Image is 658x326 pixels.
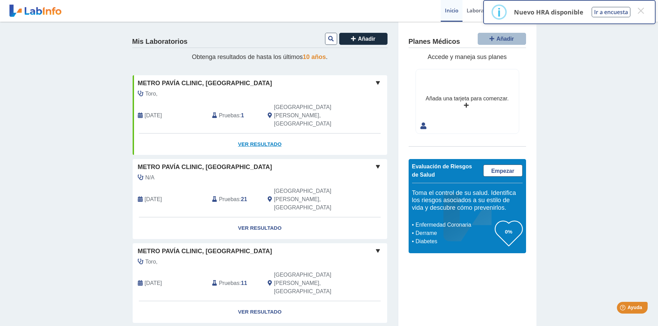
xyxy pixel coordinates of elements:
[635,4,647,17] button: Close this dialog
[428,53,507,60] span: Accede y maneja sus planes
[207,187,263,212] div: :
[339,33,388,45] button: Añadir
[138,247,272,256] span: Metro Pavía Clinic, [GEOGRAPHIC_DATA]
[192,53,327,60] span: Obtenga resultados de hasta los últimos .
[414,229,495,237] li: Derrame
[145,258,158,266] span: Toro,
[219,279,239,287] span: Pruebas
[241,196,247,202] b: 21
[145,195,162,204] span: 2025-03-07
[274,103,350,128] span: San Juan, PR
[478,33,526,45] button: Añadir
[207,103,263,128] div: :
[514,8,583,16] p: Nuevo HRA disponible
[133,134,387,155] a: Ver Resultado
[241,280,247,286] b: 11
[138,79,272,88] span: Metro Pavía Clinic, [GEOGRAPHIC_DATA]
[414,221,495,229] li: Enfermedad Coronaria
[412,189,523,212] h5: Toma el control de su salud. Identifica los riesgos asociados a su estilo de vida y descubre cómo...
[358,36,375,42] span: Añadir
[495,227,523,236] h3: 0%
[133,217,387,239] a: Ver Resultado
[207,271,263,296] div: :
[219,195,239,204] span: Pruebas
[145,90,158,98] span: Toro,
[219,111,239,120] span: Pruebas
[274,271,350,296] span: San Juan, PR
[409,38,460,46] h4: Planes Médicos
[592,7,630,17] button: Ir a encuesta
[133,301,387,323] a: Ver Resultado
[491,168,514,174] span: Empezar
[497,6,501,18] div: i
[145,111,162,120] span: 2025-08-29
[241,112,244,118] b: 1
[412,164,472,178] span: Evaluación de Riesgos de Salud
[597,299,650,318] iframe: Help widget launcher
[483,165,523,177] a: Empezar
[496,36,514,42] span: Añadir
[414,237,495,246] li: Diabetes
[138,162,272,172] span: Metro Pavía Clinic, [GEOGRAPHIC_DATA]
[132,38,188,46] h4: Mis Laboratorios
[426,95,508,103] div: Añada una tarjeta para comenzar.
[145,174,155,182] span: N/A
[145,279,162,287] span: 2025-02-07
[303,53,326,60] span: 10 años
[274,187,350,212] span: San Juan, PR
